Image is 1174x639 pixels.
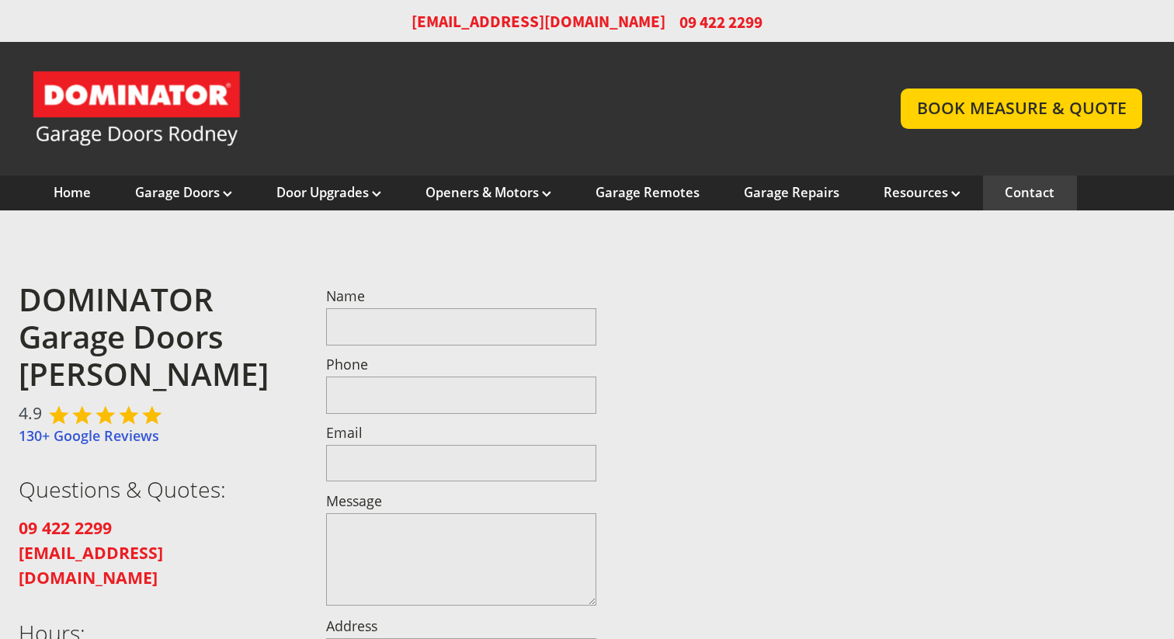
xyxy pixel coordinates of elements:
a: Garage Repairs [744,184,839,201]
label: Email [326,426,596,440]
a: [EMAIL_ADDRESS][DOMAIN_NAME] [19,542,163,589]
h2: DOMINATOR Garage Doors [PERSON_NAME] [19,281,289,394]
strong: 09 422 2299 [19,516,112,539]
label: Address [326,620,596,634]
a: Openers & Motors [425,184,551,201]
a: Resources [884,184,960,201]
a: Home [54,184,91,201]
span: 09 422 2299 [679,11,762,33]
label: Message [326,495,596,509]
a: 09 422 2299 [19,517,112,539]
a: Contact [1005,184,1054,201]
a: Garage Remotes [596,184,700,201]
label: Phone [326,358,596,372]
a: 130+ Google Reviews [19,426,159,445]
a: BOOK MEASURE & QUOTE [901,89,1142,128]
div: Rated 4.9 out of 5, [49,405,165,425]
strong: [EMAIL_ADDRESS][DOMAIN_NAME] [19,541,163,589]
a: Garage Doors [135,184,232,201]
label: Name [326,290,596,304]
a: [EMAIL_ADDRESS][DOMAIN_NAME] [412,11,665,33]
h3: Questions & Quotes: [19,476,289,502]
a: Garage Door and Secure Access Solutions homepage [32,70,870,148]
a: Door Upgrades [276,184,381,201]
span: 4.9 [19,401,42,425]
